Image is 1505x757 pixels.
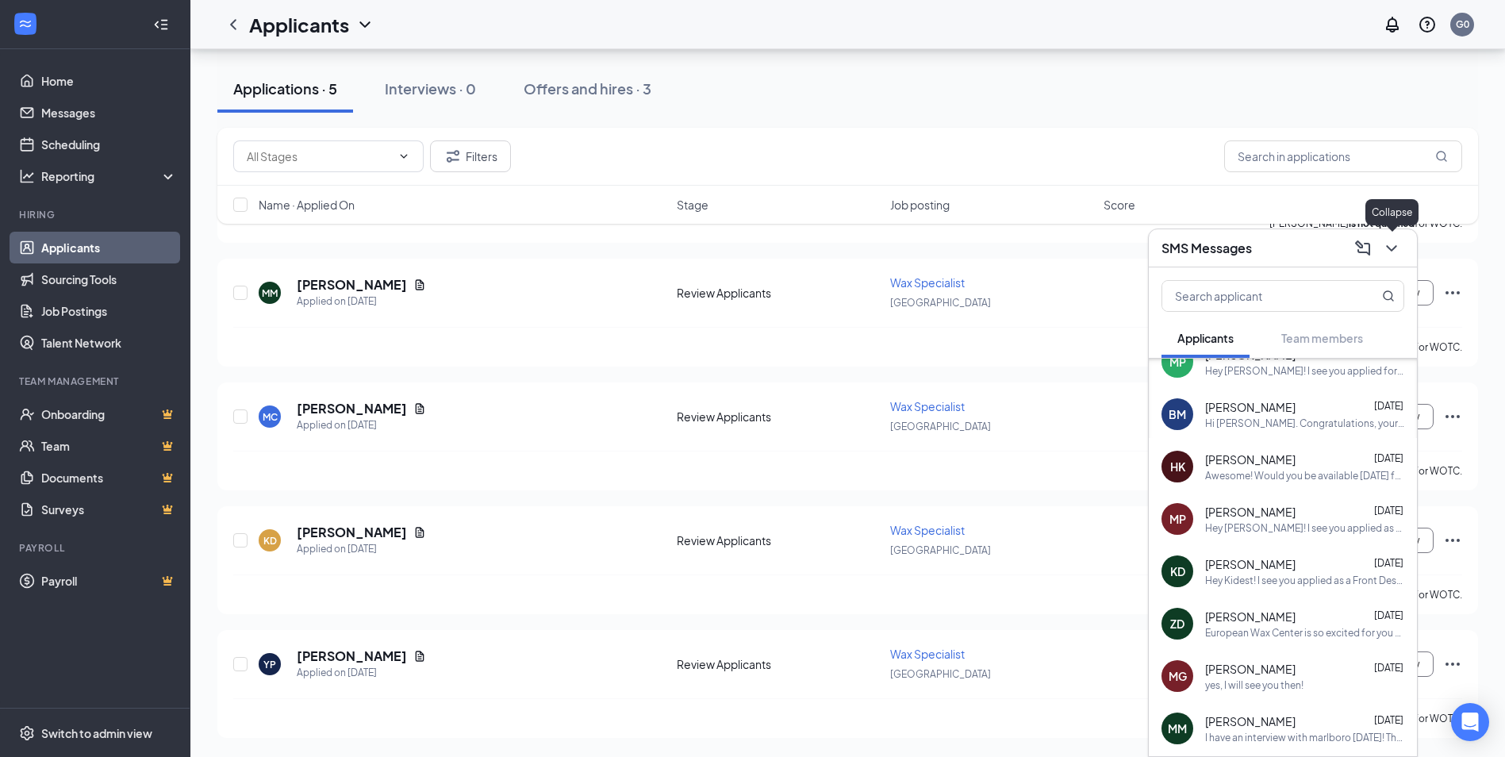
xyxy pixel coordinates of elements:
div: MC [263,410,278,424]
span: [PERSON_NAME] [1205,609,1296,624]
svg: Ellipses [1443,655,1462,674]
a: Applicants [41,232,177,263]
div: MP [1169,511,1186,527]
div: Hey Kidest! I see you applied as a Front Desk Associate at our [GEOGRAPHIC_DATA] location. Is tha... [1205,574,1404,587]
div: BM [1169,406,1186,422]
a: Messages [41,97,177,129]
a: TeamCrown [41,430,177,462]
div: Review Applicants [677,532,881,548]
span: Wax Specialist [890,399,965,413]
div: HK [1170,459,1185,475]
div: MM [1168,720,1187,736]
span: Wax Specialist [890,275,965,290]
div: European Wax Center is so excited for you to join our team! Do you know anyone else who might be ... [1205,626,1404,640]
svg: Ellipses [1443,531,1462,550]
span: [DATE] [1374,452,1403,464]
div: MP [1169,354,1186,370]
div: Applications · 5 [233,79,337,98]
svg: WorkstreamLogo [17,16,33,32]
div: Collapse [1365,199,1419,225]
button: ComposeMessage [1350,236,1376,261]
div: yes, I will see you then! [1205,678,1303,692]
div: Applied on [DATE] [297,417,426,433]
span: [PERSON_NAME] [1205,452,1296,467]
span: Stage [677,197,708,213]
svg: ChevronLeft [224,15,243,34]
div: MM [262,286,278,300]
h5: [PERSON_NAME] [297,400,407,417]
svg: Document [413,402,426,415]
div: Hiring [19,208,174,221]
input: Search applicant [1162,281,1350,311]
svg: MagnifyingGlass [1435,150,1448,163]
span: [GEOGRAPHIC_DATA] [890,544,991,556]
svg: ComposeMessage [1353,239,1373,258]
a: Sourcing Tools [41,263,177,295]
span: Score [1104,197,1135,213]
span: Team members [1281,331,1363,345]
a: Talent Network [41,327,177,359]
span: [DATE] [1374,557,1403,569]
div: Hey [PERSON_NAME]! I see you applied for our Assistant Team Lead position at the [GEOGRAPHIC_DATA... [1205,364,1404,378]
div: Interviews · 0 [385,79,476,98]
input: Search in applications [1224,140,1462,172]
div: I have an interview with marlboro [DATE]! Thank you! [1205,731,1404,744]
button: Filter Filters [430,140,511,172]
svg: ChevronDown [1382,239,1401,258]
h1: Applicants [249,11,349,38]
a: DocumentsCrown [41,462,177,494]
span: [DATE] [1374,400,1403,412]
span: [GEOGRAPHIC_DATA] [890,297,991,309]
h5: [PERSON_NAME] [297,276,407,294]
div: G0 [1456,17,1469,31]
input: All Stages [247,148,391,165]
a: Job Postings [41,295,177,327]
span: [PERSON_NAME] [1205,504,1296,520]
span: [GEOGRAPHIC_DATA] [890,668,991,680]
div: Applied on [DATE] [297,665,426,681]
span: [DATE] [1374,714,1403,726]
svg: MagnifyingGlass [1382,290,1395,302]
div: Open Intercom Messenger [1451,703,1489,741]
span: Wax Specialist [890,523,965,537]
div: KD [1170,563,1185,579]
div: Review Applicants [677,656,881,672]
div: Applied on [DATE] [297,541,426,557]
a: Home [41,65,177,97]
span: Job posting [890,197,950,213]
svg: Filter [443,147,463,166]
svg: Collapse [153,17,169,33]
div: YP [263,658,276,671]
div: Review Applicants [677,409,881,425]
div: Hi [PERSON_NAME]. Congratulations, your meeting with European Wax Center for Guest Sales Associat... [1205,417,1404,430]
svg: Analysis [19,168,35,184]
h5: [PERSON_NAME] [297,524,407,541]
div: ZD [1170,616,1184,632]
div: Awesome! Would you be available [DATE] for an in-person interview? [1205,469,1404,482]
span: [PERSON_NAME] [1205,556,1296,572]
div: KD [263,534,277,548]
div: Review Applicants [677,285,881,301]
span: [GEOGRAPHIC_DATA] [890,421,991,432]
div: Payroll [19,541,174,555]
div: MG [1169,668,1187,684]
span: [DATE] [1374,505,1403,517]
span: [PERSON_NAME] [1205,713,1296,729]
button: ChevronDown [1379,236,1404,261]
span: [DATE] [1374,609,1403,621]
h5: [PERSON_NAME] [297,647,407,665]
div: Switch to admin view [41,725,152,741]
span: [DATE] [1374,348,1403,359]
svg: Ellipses [1443,407,1462,426]
svg: Document [413,279,426,291]
div: Team Management [19,375,174,388]
a: Scheduling [41,129,177,160]
span: [PERSON_NAME] [1205,661,1296,677]
svg: Notifications [1383,15,1402,34]
svg: Document [413,650,426,663]
div: Applied on [DATE] [297,294,426,309]
svg: ChevronDown [397,150,410,163]
span: [PERSON_NAME] [1205,399,1296,415]
a: OnboardingCrown [41,398,177,430]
